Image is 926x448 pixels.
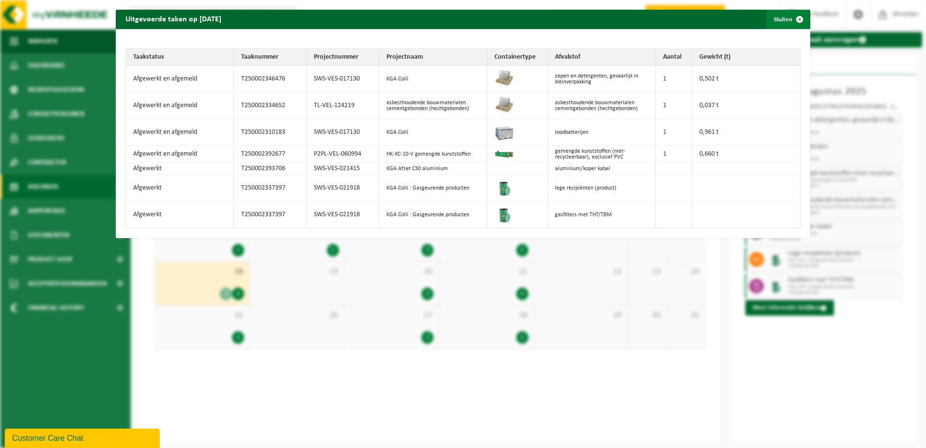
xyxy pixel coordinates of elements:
img: PB-LB-0680-HPE-GY-11 [494,122,514,141]
td: 1 [656,66,692,93]
td: asbesthoudende bouwmaterialen cementgebonden (hechtgebonden) [548,93,656,119]
td: T250002392677 [234,146,307,163]
td: T250002346476 [234,66,307,93]
th: Projectnaam [379,49,487,66]
td: 1 [656,146,692,163]
img: PB-OT-0200-MET-00-02 [494,177,514,197]
td: Afgewerkt en afgemeld [126,119,234,146]
td: Afgewerkt [126,202,234,228]
th: Projectnummer [307,49,379,66]
td: T250002393706 [234,163,307,175]
td: KGA Colli [379,66,487,93]
th: Containertype [487,49,548,66]
img: LP-PA-00000-WDN-11 [494,68,514,88]
td: T250002334652 [234,93,307,119]
td: KGA Afzet C30 aluminium [379,163,487,175]
td: Afgewerkt [126,175,234,202]
td: T250002337397 [234,202,307,228]
td: KGA Colli : Gasgeurende producten [379,175,487,202]
td: 1 [656,93,692,119]
th: Gewicht (t) [692,49,800,66]
td: T250002337397 [234,175,307,202]
td: SWS-VES-021415 [307,163,379,175]
iframe: chat widget [5,427,162,448]
td: SWS-VES-017130 [307,66,379,93]
td: Afgewerkt [126,163,234,175]
td: 0,660 t [692,146,800,163]
td: P2PL-VEL-060994 [307,146,379,163]
td: lege recipiënten (product) [548,175,656,202]
img: LP-PA-00000-WDN-11 [494,95,514,114]
td: HK-XC-10-V gemengde kunststoffen [379,146,487,163]
td: 0,037 t [692,93,800,119]
td: SWS-VES-021918 [307,202,379,228]
td: aluminium/koper kabel [548,163,656,175]
td: T250002310183 [234,119,307,146]
td: SWS-VES-021918 [307,175,379,202]
th: Afvalstof [548,49,656,66]
td: Afgewerkt en afgemeld [126,146,234,163]
h2: Uitgevoerde taken op [DATE] [116,10,231,28]
td: 0,961 t [692,119,800,146]
td: gemengde kunststoffen (niet-recycleerbaar), exclusief PVC [548,146,656,163]
td: TL-VEL-124219 [307,93,379,119]
td: loodbatterijen [548,119,656,146]
td: KGA Colli : Gasgeurende producten [379,202,487,228]
td: KGA Colli [379,119,487,146]
td: SWS-VES-017130 [307,119,379,146]
td: 0,502 t [692,66,800,93]
td: 1 [656,119,692,146]
td: zepen en detergenten, gevaarlijk in kleinverpakking [548,66,656,93]
th: Taakstatus [126,49,234,66]
td: Afgewerkt en afgemeld [126,66,234,93]
td: gasfilters met THT/TBM [548,202,656,228]
img: PB-OT-0200-MET-00-02 [494,204,514,224]
td: asbesthoudende bouwmaterialen cementgebonden (hechtgebonden) [379,93,487,119]
button: Sluiten [766,10,809,29]
td: Afgewerkt en afgemeld [126,93,234,119]
th: Taaknummer [234,49,307,66]
img: HK-XC-10-VE [494,148,514,158]
th: Aantal [656,49,692,66]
